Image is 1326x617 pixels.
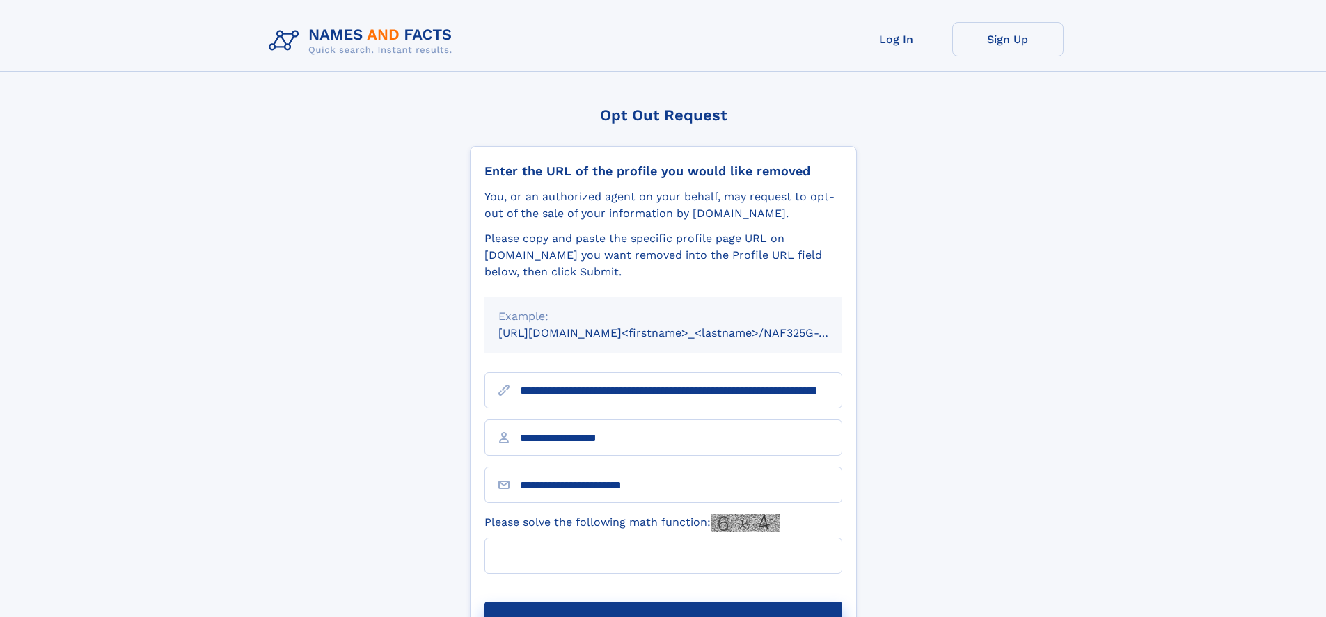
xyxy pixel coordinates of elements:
a: Log In [841,22,952,56]
small: [URL][DOMAIN_NAME]<firstname>_<lastname>/NAF325G-xxxxxxxx [498,326,869,339]
label: Please solve the following math function: [484,514,780,532]
img: Logo Names and Facts [263,22,464,60]
div: Opt Out Request [470,106,857,124]
div: Example: [498,308,828,325]
div: Please copy and paste the specific profile page URL on [DOMAIN_NAME] you want removed into the Pr... [484,230,842,280]
a: Sign Up [952,22,1064,56]
div: You, or an authorized agent on your behalf, may request to opt-out of the sale of your informatio... [484,189,842,222]
div: Enter the URL of the profile you would like removed [484,163,842,179]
